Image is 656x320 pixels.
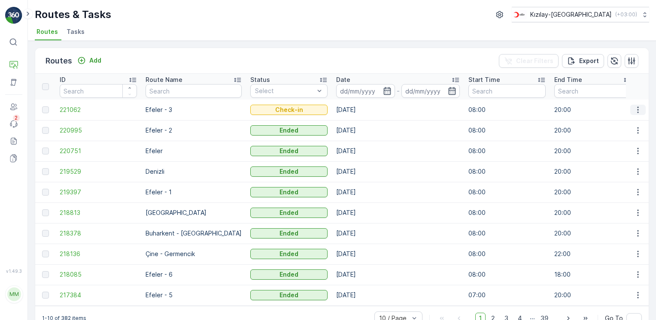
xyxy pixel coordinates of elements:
[35,8,111,21] p: Routes & Tasks
[279,208,298,217] p: Ended
[397,86,400,96] p: -
[464,244,550,264] td: 08:00
[60,188,137,196] a: 219397
[250,269,328,280] button: Ended
[250,187,328,197] button: Ended
[550,161,636,182] td: 20:00
[60,147,137,155] a: 220751
[250,75,270,84] p: Status
[141,223,246,244] td: Buharkent - [GEOGRAPHIC_DATA]
[615,11,637,18] p: ( +03:00 )
[60,270,137,279] a: 218085
[279,270,298,279] p: Ended
[332,161,464,182] td: [DATE]
[42,271,49,278] div: Toggle Row Selected
[7,287,21,301] div: MM
[15,115,18,121] p: 2
[42,292,49,299] div: Toggle Row Selected
[255,87,314,95] p: Select
[336,75,350,84] p: Date
[60,208,137,217] a: 218813
[550,120,636,141] td: 20:00
[146,84,242,98] input: Search
[332,244,464,264] td: [DATE]
[562,54,604,68] button: Export
[550,285,636,305] td: 20:00
[250,105,328,115] button: Check-in
[554,75,582,84] p: End Time
[512,7,649,22] button: Kızılay-[GEOGRAPHIC_DATA](+03:00)
[42,230,49,237] div: Toggle Row Selected
[60,229,137,238] a: 218378
[60,84,137,98] input: Search
[464,141,550,161] td: 08:00
[250,208,328,218] button: Ended
[141,161,246,182] td: Denizli
[141,202,246,223] td: [GEOGRAPHIC_DATA]
[279,291,298,299] p: Ended
[279,147,298,155] p: Ended
[499,54,559,68] button: Clear Filters
[464,264,550,285] td: 08:00
[464,100,550,120] td: 08:00
[141,141,246,161] td: Efeler
[550,264,636,285] td: 18:00
[464,182,550,202] td: 08:00
[279,188,298,196] p: Ended
[554,84,632,98] input: Search
[60,291,137,299] a: 217384
[464,202,550,223] td: 08:00
[42,106,49,113] div: Toggle Row Selected
[36,27,58,36] span: Routes
[279,167,298,176] p: Ended
[141,285,246,305] td: Efeler - 5
[250,166,328,177] button: Ended
[67,27,85,36] span: Tasks
[250,290,328,300] button: Ended
[530,10,612,19] p: Kızılay-[GEOGRAPHIC_DATA]
[60,75,66,84] p: ID
[42,127,49,134] div: Toggle Row Selected
[279,229,298,238] p: Ended
[141,100,246,120] td: Efeler - 3
[5,269,22,274] span: v 1.49.3
[336,84,395,98] input: dd/mm/yyyy
[332,285,464,305] td: [DATE]
[60,250,137,258] span: 218136
[42,148,49,154] div: Toggle Row Selected
[332,202,464,223] td: [DATE]
[60,167,137,176] span: 219529
[5,115,22,133] a: 2
[141,120,246,141] td: Efeler - 2
[332,141,464,161] td: [DATE]
[332,100,464,120] td: [DATE]
[250,125,328,136] button: Ended
[141,264,246,285] td: Efeler - 6
[550,244,636,264] td: 22:00
[468,75,500,84] p: Start Time
[550,202,636,223] td: 20:00
[332,182,464,202] td: [DATE]
[74,55,105,66] button: Add
[332,223,464,244] td: [DATE]
[146,75,182,84] p: Route Name
[275,106,303,114] p: Check-in
[42,189,49,196] div: Toggle Row Selected
[550,223,636,244] td: 20:00
[5,7,22,24] img: logo
[550,141,636,161] td: 20:00
[42,251,49,257] div: Toggle Row Selected
[464,120,550,141] td: 08:00
[250,249,328,259] button: Ended
[60,126,137,135] a: 220995
[550,100,636,120] td: 20:00
[464,285,550,305] td: 07:00
[141,182,246,202] td: Efeler - 1
[141,244,246,264] td: Çine - Germencik
[279,250,298,258] p: Ended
